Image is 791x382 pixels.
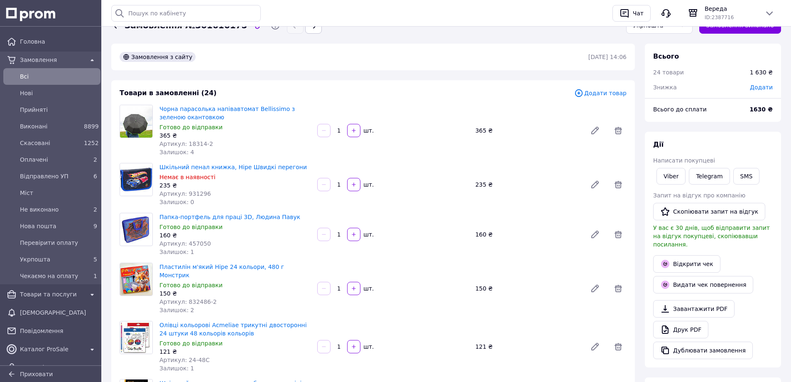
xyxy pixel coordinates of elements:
[20,371,53,377] span: Приховати
[111,5,261,22] input: Пошук по кабінету
[159,307,194,313] span: Залишок: 2
[159,289,311,298] div: 150 ₴
[610,122,627,139] span: Видалити
[159,181,311,190] div: 235 ₴
[159,149,194,155] span: Залишок: 4
[159,224,223,230] span: Готово до відправки
[20,255,81,264] span: Укрпошта
[653,106,707,113] span: Всього до сплати
[159,106,295,121] a: Чорна парасолька напівавтомат Bellissimo з зеленою окантовкою
[749,106,773,113] b: 1630 ₴
[587,176,603,193] a: Редагувати
[93,206,97,213] span: 2
[20,308,97,317] span: [DEMOGRAPHIC_DATA]
[705,15,734,20] span: ID: 2387716
[20,205,81,214] span: Не виконано
[93,223,97,229] span: 9
[20,106,97,114] span: Прийняті
[20,272,81,280] span: Чекаємо на оплату
[653,276,753,293] button: Видати чек повернення
[159,174,216,180] span: Немає в наявності
[653,192,745,199] span: Запит на відгук про компанію
[20,172,81,180] span: Відправлено УП
[93,256,97,263] span: 5
[159,199,194,205] span: Залишок: 0
[750,68,773,76] div: 1 630 ₴
[631,7,645,20] div: Чат
[653,224,770,248] span: У вас є 30 днів, щоб відправити запит на відгук покупцеві, скопіювавши посилання.
[20,222,81,230] span: Нова пошта
[120,263,152,296] img: Пластилін м'який Hipe 24 кольори, 480 г Монстрик
[159,124,223,131] span: Готово до відправки
[587,280,603,297] a: Редагувати
[361,180,375,189] div: шт.
[653,300,735,318] a: Завантажити PDF
[159,357,210,363] span: Артикул: 24-48C
[361,343,375,351] div: шт.
[20,239,97,247] span: Перевірити оплату
[159,347,311,356] div: 121 ₴
[610,226,627,243] span: Видалити
[20,139,81,147] span: Скасовані
[472,125,583,136] div: 365 ₴
[653,84,677,91] span: Знижка
[159,231,311,239] div: 160 ₴
[361,230,375,239] div: шт.
[472,283,583,294] div: 150 ₴
[159,340,223,347] span: Готово до відправки
[472,341,583,352] div: 121 ₴
[120,89,217,97] span: Товари в замовленні (24)
[159,214,300,220] a: Папка-портфель для праці 3D, Людина Павук
[20,189,97,197] span: Міст
[93,156,97,163] span: 2
[653,342,753,359] button: Дублювати замовлення
[20,290,84,298] span: Товари та послуги
[159,365,194,372] span: Залишок: 1
[20,155,81,164] span: Оплачені
[653,52,679,60] span: Всього
[653,321,708,338] a: Друк PDF
[20,89,97,97] span: Нові
[472,229,583,240] div: 160 ₴
[587,226,603,243] a: Редагувати
[733,168,760,185] button: SMS
[120,105,152,138] img: Чорна парасолька напівавтомат Bellissimo з зеленою окантовкою
[361,284,375,293] div: шт.
[689,168,730,185] a: Telegram
[20,345,84,353] span: Каталог ProSale
[20,37,97,46] span: Головна
[20,56,84,64] span: Замовлення
[653,140,664,148] span: Дії
[361,126,375,135] div: шт.
[159,282,223,288] span: Готово до відправки
[120,163,152,196] img: Шкільний пенал книжка, Hipe Швидкі перегони
[159,240,211,247] span: Артикул: 457050
[159,164,307,170] a: Шкільний пенал книжка, Hipe Швидкі перегони
[159,322,307,337] a: Олівці кольорові Acmeliae трикутні двосторонні 24 штуки 48 кольорів кольорів
[587,338,603,355] a: Редагувати
[120,215,152,244] img: Папка-портфель для праці 3D, Людина Павук
[159,190,211,197] span: Артикул: 931296
[120,321,152,354] img: Олівці кольорові Acmeliae трикутні двосторонні 24 штуки 48 кольорів кольорів
[93,273,97,279] span: 1
[610,280,627,297] span: Видалити
[705,5,758,13] span: Вереда
[653,255,720,273] a: Відкрити чек
[120,52,196,62] div: Замовлення з сайту
[656,168,686,185] a: Viber
[612,5,651,22] button: Чат
[159,249,194,255] span: Залишок: 1
[653,203,765,220] button: Скопіювати запит на відгук
[84,123,99,130] span: 8899
[159,264,284,278] a: Пластилін м'який Hipe 24 кольори, 480 г Монстрик
[20,72,97,81] span: Всi
[20,363,97,372] span: Покупці
[84,140,99,146] span: 1252
[750,84,773,91] span: Додати
[93,173,97,180] span: 6
[653,69,684,76] span: 24 товари
[574,89,627,98] span: Додати товар
[159,140,213,147] span: Артикул: 18314-2
[653,157,715,164] span: Написати покупцеві
[20,122,81,131] span: Виконані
